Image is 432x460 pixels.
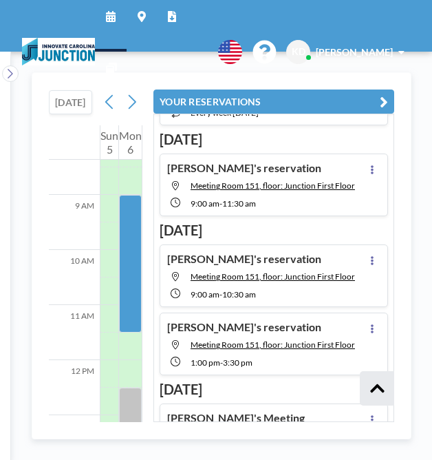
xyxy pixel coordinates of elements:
div: 10 AM [49,250,100,305]
div: 12 PM [49,360,100,415]
span: Meeting Room 151, floor: Junction First Floor [191,271,355,282]
h3: [DATE] [160,222,388,239]
h4: [PERSON_NAME]'s Meeting [167,411,305,425]
h4: [PERSON_NAME]'s reservation [167,320,321,334]
button: YOUR RESERVATIONS [153,90,394,114]
span: Meeting Room 151, floor: Junction First Floor [191,339,355,350]
h4: [PERSON_NAME]'s reservation [167,161,321,175]
button: [DATE] [49,90,92,114]
div: Sun 5 [100,125,118,160]
span: 3:30 PM [223,357,252,368]
span: - [219,289,222,300]
span: - [220,357,223,368]
span: 1:00 PM [191,357,220,368]
span: - [219,198,222,209]
span: 10:30 AM [222,289,256,300]
span: KD [292,45,305,58]
h4: [PERSON_NAME]'s reservation [167,252,321,266]
h3: [DATE] [160,381,388,398]
span: 9:00 AM [191,198,219,209]
span: Meeting Room 151, floor: Junction First Floor [191,180,355,191]
div: 9 AM [49,195,100,250]
span: 11:30 AM [222,198,256,209]
img: organization-logo [22,38,95,65]
span: 9:00 AM [191,289,219,300]
h3: [DATE] [160,131,388,148]
div: 11 AM [49,305,100,360]
div: 8 AM [49,140,100,195]
span: [PERSON_NAME] [316,46,393,58]
div: Mon 6 [119,125,142,160]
